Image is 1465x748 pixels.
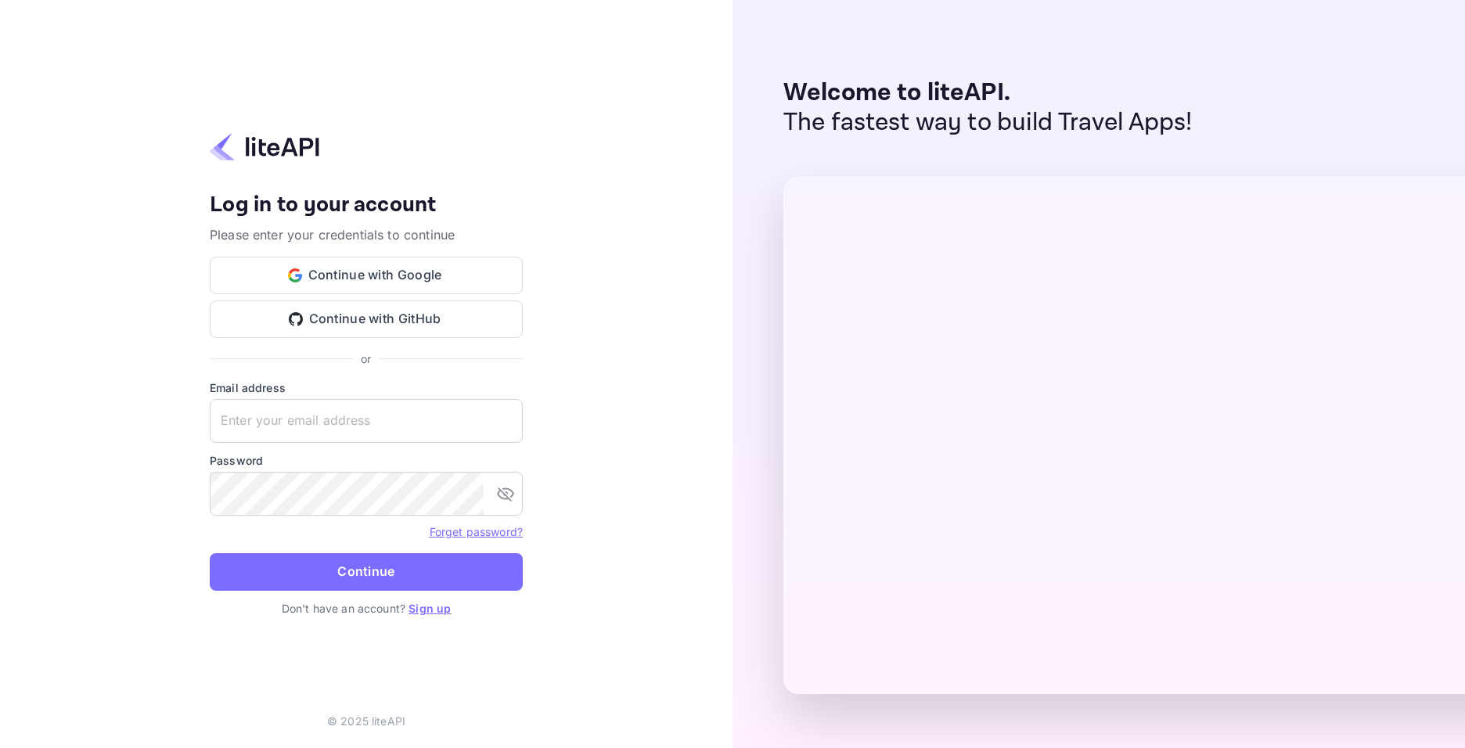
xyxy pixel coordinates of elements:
button: Continue with GitHub [210,300,523,338]
label: Email address [210,379,523,396]
p: or [361,351,371,367]
p: The fastest way to build Travel Apps! [783,108,1193,138]
button: Continue [210,553,523,591]
a: Forget password? [430,523,523,539]
button: toggle password visibility [490,478,521,509]
a: Forget password? [430,525,523,538]
a: Sign up [409,602,451,615]
p: © 2025 liteAPI [327,713,405,729]
img: liteapi [210,131,319,162]
p: Don't have an account? [210,600,523,617]
p: Please enter your credentials to continue [210,225,523,244]
p: Welcome to liteAPI. [783,78,1193,108]
button: Continue with Google [210,257,523,294]
input: Enter your email address [210,399,523,443]
label: Password [210,452,523,469]
h4: Log in to your account [210,192,523,219]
